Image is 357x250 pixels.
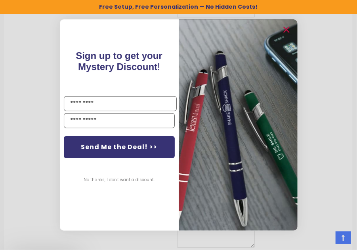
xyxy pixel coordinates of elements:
span: ! [76,50,162,72]
button: Send Me the Deal! >> [64,136,175,158]
button: No thanks, I don't want a discount. [80,170,158,190]
button: Close dialog [280,23,293,36]
span: Sign up to get your Mystery Discount [76,50,162,72]
img: pop-up-image [179,19,298,230]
